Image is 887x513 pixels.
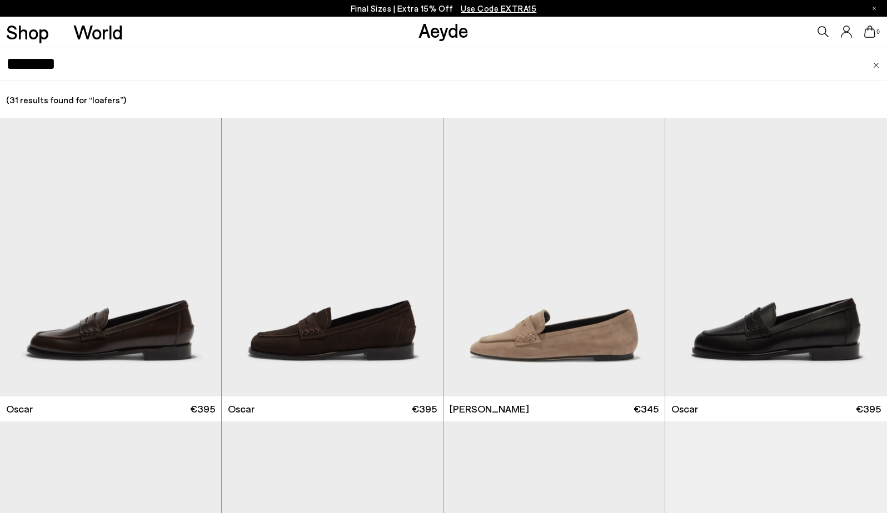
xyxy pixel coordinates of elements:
span: €345 [634,402,659,416]
a: World [73,22,123,42]
a: Shop [6,22,49,42]
img: Oscar Leather Loafers [665,118,887,396]
p: Final Sizes | Extra 15% Off [351,2,537,16]
span: Navigate to /collections/ss25-final-sizes [461,3,536,13]
a: Oscar €395 [222,396,443,421]
a: 0 [864,26,875,38]
span: Oscar [671,402,698,416]
img: Oscar Suede Loafers [222,118,443,396]
img: Alfie Suede Loafers [443,118,665,396]
span: €395 [856,402,881,416]
span: €395 [190,402,215,416]
span: €395 [412,402,437,416]
a: [PERSON_NAME] €345 [443,396,665,421]
span: [PERSON_NAME] [450,402,529,416]
span: Oscar [228,402,255,416]
button: Clear search term [873,48,880,81]
a: Aeyde [418,18,469,42]
span: 0 [875,29,881,35]
span: Oscar [6,402,33,416]
a: Oscar €395 [665,396,887,421]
